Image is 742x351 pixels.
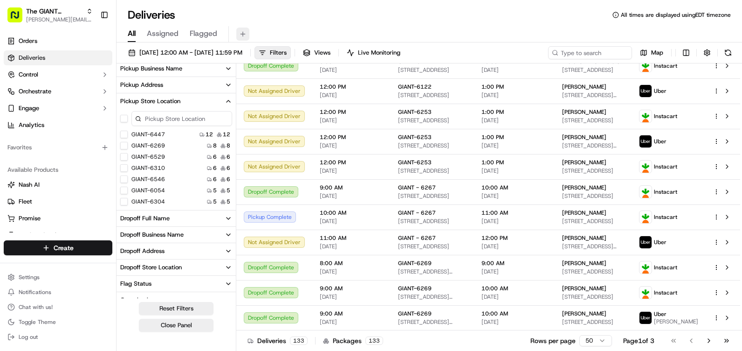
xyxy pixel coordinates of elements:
div: Dropoff Address [120,247,165,255]
span: Create [54,243,74,253]
div: 133 [290,337,308,345]
span: [DATE] [320,218,383,225]
span: Orchestrate [19,87,51,96]
span: 10:00 AM [481,285,547,292]
span: Fleet [19,197,32,206]
span: [DATE] [481,142,547,149]
button: Settings [4,271,112,284]
a: Promise [7,214,109,223]
span: [DATE] [481,318,547,326]
span: [DATE] [320,66,383,74]
img: profile_instacart_ahold_partner.png [639,161,652,173]
span: Uber [654,310,666,318]
span: [DATE] [320,91,383,99]
div: Pickup Address [120,81,163,89]
span: [PERSON_NAME] [562,83,606,91]
span: 1:00 PM [481,108,547,116]
button: Refresh [721,46,735,59]
a: 💻API Documentation [75,132,153,148]
span: 12 [223,131,230,138]
span: [STREET_ADDRESS] [562,293,624,301]
button: Dropoff Full Name [117,211,236,226]
span: [STREET_ADDRESS] [562,117,624,124]
span: [DATE] 12:00 AM - [DATE] 11:59 PM [139,49,242,57]
span: [DATE] [481,91,547,99]
p: Welcome 👋 [9,37,170,52]
button: Log out [4,330,112,344]
span: Analytics [19,121,44,129]
span: Engage [19,104,39,112]
div: Flag Status [120,280,151,288]
img: profile_uber_ahold_partner.png [639,85,652,97]
span: 12:00 PM [320,108,383,116]
span: Flagged [190,28,217,39]
a: 📗Knowledge Base [6,132,75,148]
span: [STREET_ADDRESS] [562,218,624,225]
span: 9:00 AM [320,285,383,292]
span: [DATE] [481,218,547,225]
img: profile_uber_ahold_partner.png [639,236,652,248]
span: Knowledge Base [19,135,71,145]
img: 1736555255976-a54dd68f-1ca7-489b-9aae-adbdc363a1c4 [9,89,26,106]
button: Pickup Store Location [117,93,236,109]
span: [STREET_ADDRESS] [398,66,467,74]
button: Reset Filters [139,302,213,315]
button: [DATE] 12:00 AM - [DATE] 11:59 PM [124,46,247,59]
button: Map [636,46,667,59]
a: Nash AI [7,181,109,189]
span: [PERSON_NAME] [562,260,606,267]
span: [PERSON_NAME] [562,159,606,166]
img: Nash [9,9,28,28]
span: All [128,28,136,39]
a: Analytics [4,118,112,133]
span: The GIANT Company [26,7,82,16]
span: [DATE] [481,192,547,200]
span: [DATE] [320,167,383,175]
div: Page 1 of 3 [623,336,654,345]
div: Pickup Business Name [120,64,182,73]
span: Pylon [93,158,113,165]
span: [PERSON_NAME] [562,133,606,141]
span: Instacart [654,112,677,120]
span: [STREET_ADDRESS] [562,268,624,275]
span: API Documentation [88,135,150,145]
span: GIANT-6253 [398,133,432,141]
label: GIANT-6447 [131,131,165,138]
input: Got a question? Start typing here... [24,60,168,70]
span: Nash AI [19,181,40,189]
span: [PERSON_NAME] [562,108,606,116]
span: Orders [19,37,37,45]
span: Instacart [654,163,677,170]
button: Control [4,67,112,82]
span: Live Monitoring [358,49,400,57]
span: [STREET_ADDRESS] [398,218,467,225]
div: Available Products [4,162,112,177]
span: 6 [227,164,230,172]
div: 💻 [79,136,86,144]
button: Live Monitoring [343,46,405,59]
span: 8:00 AM [320,260,383,267]
span: 1:00 PM [481,159,547,166]
label: GIANT-6529 [131,153,165,161]
span: [STREET_ADDRESS][PERSON_NAME] [562,243,624,250]
img: profile_instacart_ahold_partner.png [639,186,652,198]
div: Favorites [4,140,112,155]
button: Filters [254,46,291,59]
input: Type to search [548,46,632,59]
a: Fleet [7,197,109,206]
span: [STREET_ADDRESS] [398,91,467,99]
span: 8 [213,142,217,149]
span: GIANT-6269 [398,285,432,292]
span: [STREET_ADDRESS][PERSON_NAME][PERSON_NAME] [398,268,467,275]
img: profile_instacart_ahold_partner.png [639,60,652,72]
span: 6 [213,164,217,172]
button: [PERSON_NAME][EMAIL_ADDRESS][DOMAIN_NAME] [26,16,93,23]
span: GIANT - 6267 [398,234,436,242]
span: GIANT-6269 [398,310,432,317]
img: profile_instacart_ahold_partner.png [639,211,652,223]
div: Deliveries [247,336,308,345]
button: Pickup Address [117,77,236,93]
div: Dropoff Full Name [120,214,170,223]
span: [DATE] [320,117,383,124]
button: Toggle Theme [4,316,112,329]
